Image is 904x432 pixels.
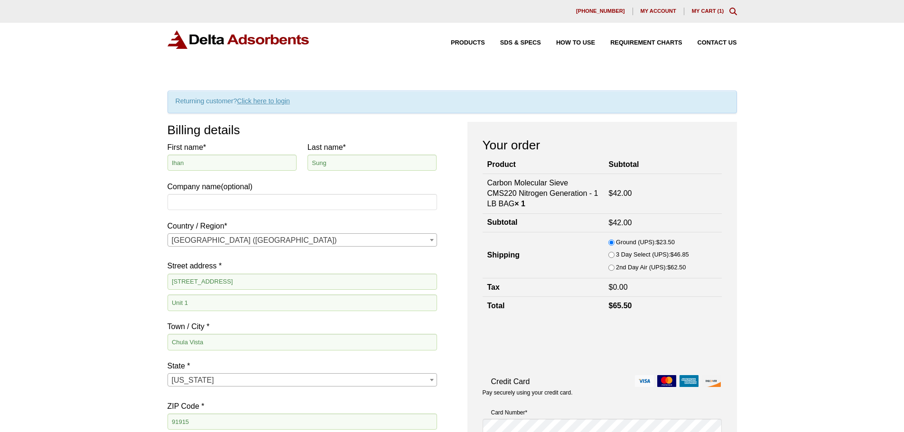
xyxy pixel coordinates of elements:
input: House number and street name [168,274,437,290]
div: Returning customer? [168,91,737,113]
label: Street address [168,259,437,272]
span: $ [656,239,660,246]
bdi: 65.50 [608,302,632,310]
label: Company name [168,141,437,193]
span: United States (US) [168,234,437,247]
span: $ [608,302,613,310]
label: ZIP Code [168,400,437,413]
label: Last name [308,141,437,154]
label: First name [168,141,297,154]
label: State [168,359,437,372]
label: Ground (UPS): [616,237,675,248]
a: How to Use [541,40,595,46]
bdi: 42.00 [608,189,632,197]
bdi: 46.85 [671,251,689,258]
label: Credit Card [483,375,722,388]
a: Contact Us [682,40,737,46]
span: My account [641,9,676,14]
bdi: 0.00 [608,283,627,291]
img: amex [680,375,699,387]
a: My Cart (1) [692,8,724,14]
img: discover [702,375,721,387]
span: State [168,373,437,386]
a: Click here to login [237,97,290,105]
span: $ [608,283,613,291]
span: $ [608,219,613,227]
label: 2nd Day Air (UPS): [616,262,686,273]
bdi: 23.50 [656,239,675,246]
span: (optional) [221,183,252,191]
p: Pay securely using your credit card. [483,389,722,397]
h3: Your order [483,137,722,153]
span: Country / Region [168,233,437,247]
span: Requirement Charts [610,40,682,46]
th: Shipping [483,232,604,278]
bdi: 62.50 [667,264,686,271]
td: Carbon Molecular Sieve CMS220 Nitrogen Generation - 1 LB BAG [483,174,604,213]
span: How to Use [556,40,595,46]
span: California [168,374,437,387]
label: Town / City [168,320,437,333]
th: Product [483,156,604,174]
a: Requirement Charts [595,40,682,46]
img: Delta Adsorbents [168,30,310,49]
th: Tax [483,278,604,296]
a: Products [436,40,485,46]
th: Subtotal [483,213,604,232]
iframe: reCAPTCHA [483,325,627,362]
th: Subtotal [604,156,721,174]
input: Apartment, suite, unit, etc. (optional) [168,294,437,311]
div: Toggle Modal Content [729,8,737,15]
label: 3 Day Select (UPS): [616,249,689,260]
span: $ [671,251,674,258]
label: Card Number [483,408,722,417]
th: Total [483,297,604,315]
h3: Billing details [168,122,437,138]
span: $ [608,189,613,197]
a: My account [633,8,684,15]
a: SDS & SPECS [485,40,541,46]
span: Products [451,40,485,46]
span: SDS & SPECS [500,40,541,46]
span: [PHONE_NUMBER] [576,9,625,14]
span: 1 [719,8,722,14]
span: $ [667,264,671,271]
label: Country / Region [168,220,437,232]
strong: × 1 [514,200,525,208]
img: visa [635,375,654,387]
img: mastercard [657,375,676,387]
a: [PHONE_NUMBER] [568,8,633,15]
span: Contact Us [698,40,737,46]
bdi: 42.00 [608,219,632,227]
